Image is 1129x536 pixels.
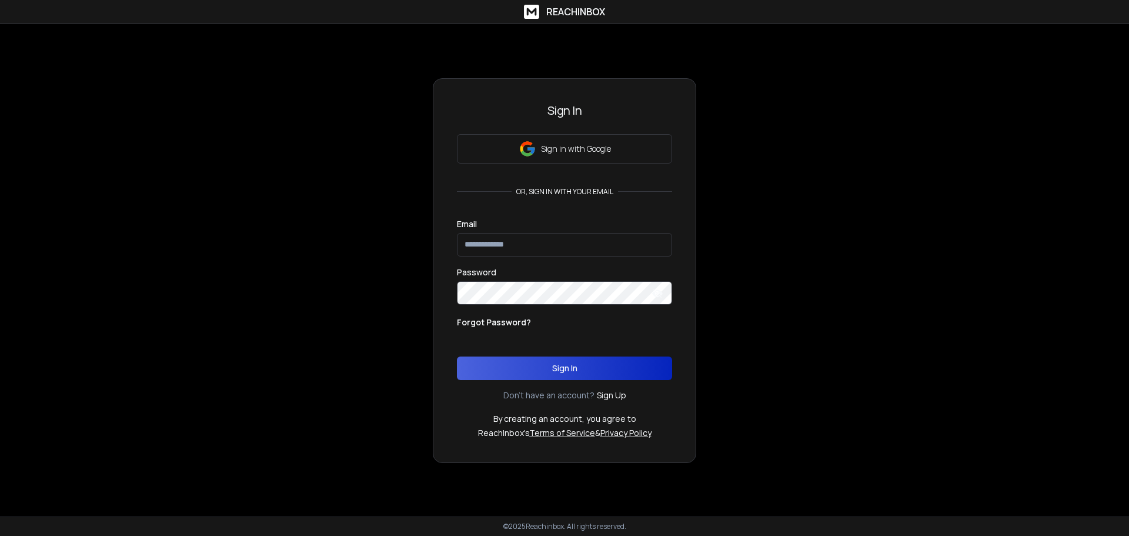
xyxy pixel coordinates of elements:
[478,427,652,439] p: ReachInbox's &
[457,357,672,380] button: Sign In
[457,134,672,164] button: Sign in with Google
[493,413,636,425] p: By creating an account, you agree to
[546,5,605,19] h1: ReachInbox
[597,389,626,401] a: Sign Up
[600,427,652,438] a: Privacy Policy
[503,389,594,401] p: Don't have an account?
[541,143,611,155] p: Sign in with Google
[457,102,672,119] h3: Sign In
[529,427,595,438] a: Terms of Service
[524,5,605,19] a: ReachInbox
[512,187,618,197] p: or, sign in with your email
[457,317,531,328] p: Forgot Password?
[503,522,626,531] p: © 2025 Reachinbox. All rights reserved.
[457,220,477,228] label: Email
[457,268,496,277] label: Password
